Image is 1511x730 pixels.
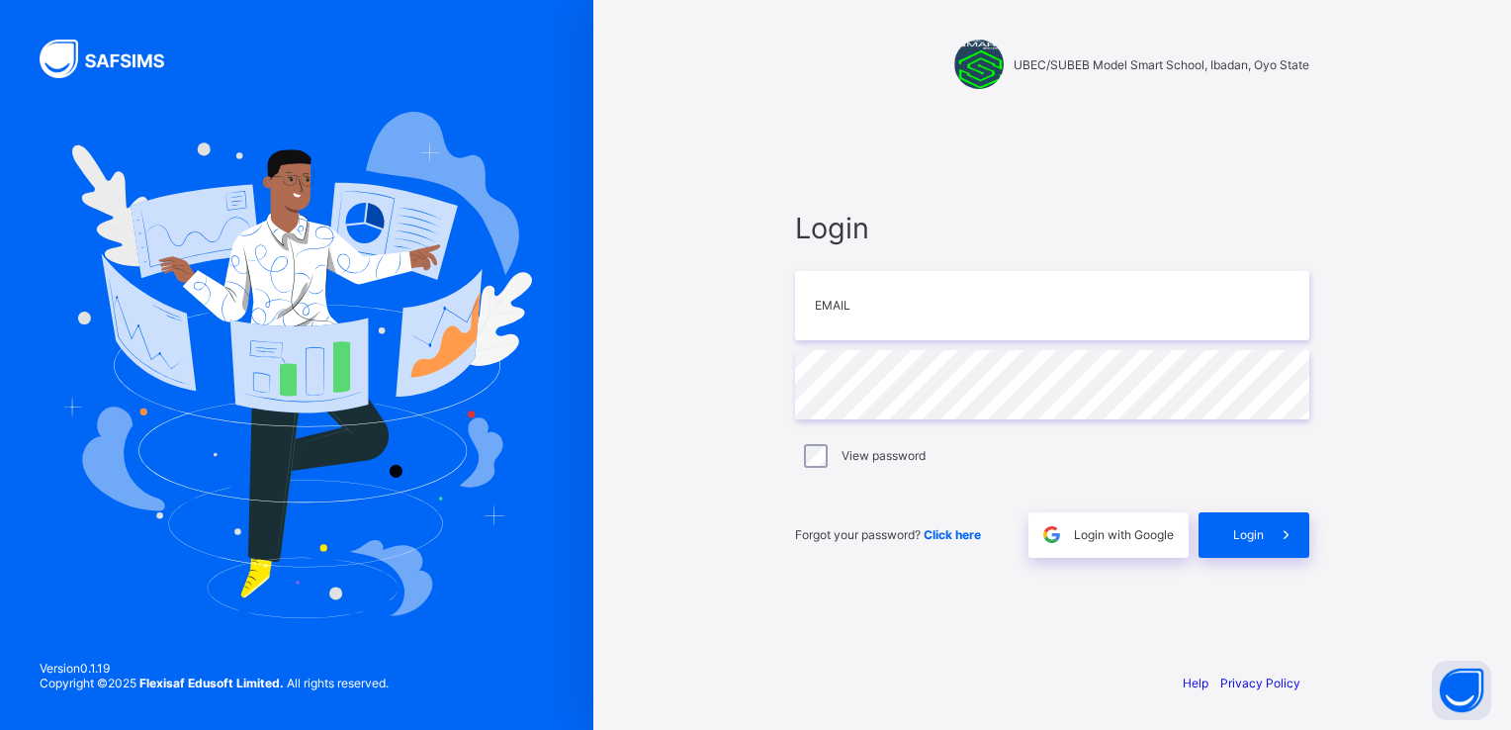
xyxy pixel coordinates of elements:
[40,661,389,676] span: Version 0.1.19
[1183,676,1208,690] a: Help
[1233,527,1264,542] span: Login
[61,112,532,618] img: Hero Image
[842,448,926,463] label: View password
[795,211,1309,245] span: Login
[1074,527,1174,542] span: Login with Google
[1432,661,1491,720] button: Open asap
[1220,676,1300,690] a: Privacy Policy
[795,527,981,542] span: Forgot your password?
[924,527,981,542] a: Click here
[40,40,188,78] img: SAFSIMS Logo
[1014,57,1309,72] span: UBEC/SUBEB Model Smart School, Ibadan, Oyo State
[139,676,284,690] strong: Flexisaf Edusoft Limited.
[40,676,389,690] span: Copyright © 2025 All rights reserved.
[1040,523,1063,546] img: google.396cfc9801f0270233282035f929180a.svg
